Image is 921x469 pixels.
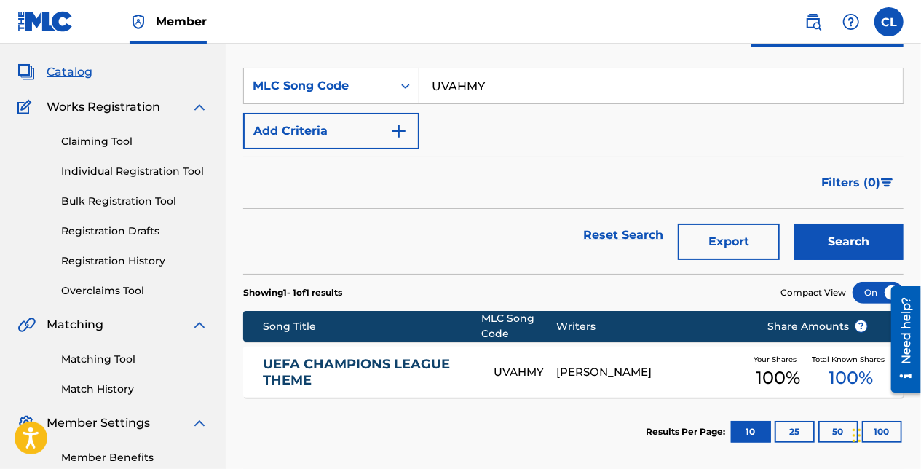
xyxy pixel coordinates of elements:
[61,450,208,465] a: Member Benefits
[829,365,873,391] span: 100 %
[494,364,556,381] div: UVAHMY
[731,421,771,443] button: 10
[842,13,860,31] img: help
[821,174,880,192] span: Filters ( 0 )
[243,286,342,299] p: Showing 1 - 1 of 1 results
[812,354,890,365] span: Total Known Shares
[243,68,904,274] form: Search Form
[17,63,92,81] a: CatalogCatalog
[61,134,208,149] a: Claiming Tool
[853,414,861,457] div: Drag
[61,382,208,397] a: Match History
[47,316,103,334] span: Matching
[61,283,208,299] a: Overclaims Tool
[263,356,474,389] a: UEFA CHAMPIONS LEAGUE THEME
[243,113,419,149] button: Add Criteria
[61,352,208,367] a: Matching Tool
[756,365,800,391] span: 100 %
[17,11,74,32] img: MLC Logo
[47,414,150,432] span: Member Settings
[794,224,904,260] button: Search
[191,414,208,432] img: expand
[837,7,866,36] div: Help
[263,319,481,334] div: Song Title
[848,399,921,469] iframe: Chat Widget
[775,421,815,443] button: 25
[17,28,106,46] a: SummarySummary
[805,13,822,31] img: search
[61,253,208,269] a: Registration History
[678,224,780,260] button: Export
[390,122,408,140] img: 9d2ae6d4665cec9f34b9.svg
[767,319,868,334] span: Share Amounts
[813,165,904,201] button: Filters (0)
[481,311,556,342] div: MLC Song Code
[47,98,160,116] span: Works Registration
[799,7,828,36] a: Public Search
[818,421,858,443] button: 50
[253,77,384,95] div: MLC Song Code
[17,63,35,81] img: Catalog
[576,219,671,251] a: Reset Search
[880,281,921,398] iframe: Resource Center
[17,316,36,334] img: Matching
[780,286,846,299] span: Compact View
[61,194,208,209] a: Bulk Registration Tool
[646,425,729,438] p: Results Per Page:
[191,98,208,116] img: expand
[156,13,207,30] span: Member
[191,316,208,334] img: expand
[556,319,745,334] div: Writers
[556,364,745,381] div: [PERSON_NAME]
[61,224,208,239] a: Registration Drafts
[881,178,893,187] img: filter
[61,164,208,179] a: Individual Registration Tool
[754,354,802,365] span: Your Shares
[855,320,867,332] span: ?
[130,13,147,31] img: Top Rightsholder
[17,98,36,116] img: Works Registration
[47,63,92,81] span: Catalog
[874,7,904,36] div: User Menu
[17,414,35,432] img: Member Settings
